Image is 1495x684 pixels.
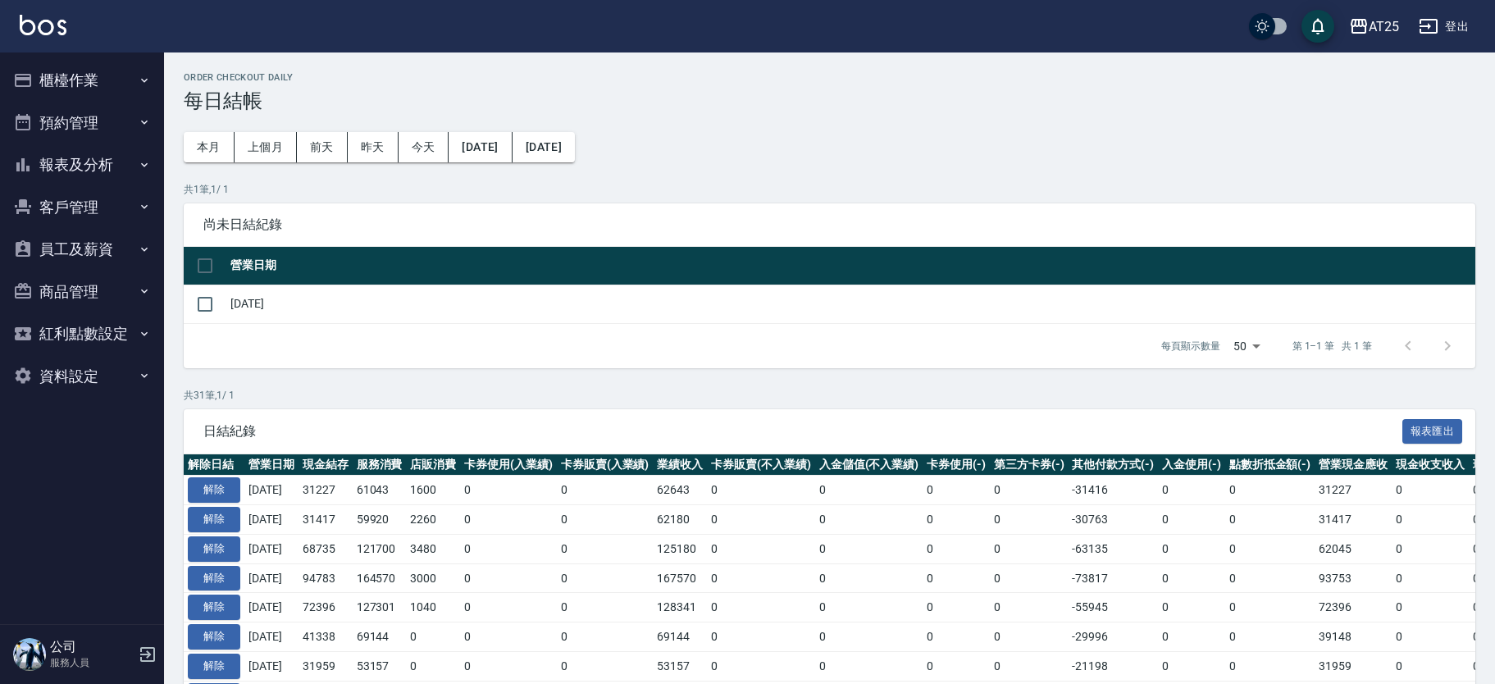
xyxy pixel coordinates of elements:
td: [DATE] [244,534,299,563]
td: 0 [1225,534,1315,563]
td: 0 [815,476,923,505]
td: 0 [815,563,923,593]
td: 0 [1392,476,1469,505]
td: 0 [557,505,654,535]
td: 0 [557,534,654,563]
td: 0 [707,476,815,505]
th: 入金儲值(不入業績) [815,454,923,476]
td: 0 [406,622,460,652]
td: 3000 [406,563,460,593]
button: 解除 [188,654,240,679]
th: 業績收入 [653,454,707,476]
td: 69144 [353,622,407,652]
th: 現金收支收入 [1392,454,1469,476]
td: 1600 [406,476,460,505]
button: save [1301,10,1334,43]
button: 上個月 [235,132,297,162]
button: 登出 [1412,11,1475,42]
td: 0 [707,563,815,593]
td: 0 [923,651,990,681]
th: 營業日期 [244,454,299,476]
img: Person [13,638,46,671]
td: 0 [1158,505,1225,535]
td: 0 [1158,563,1225,593]
td: [DATE] [244,622,299,652]
button: 紅利點數設定 [7,312,157,355]
th: 服務消費 [353,454,407,476]
td: 0 [1392,563,1469,593]
td: 0 [707,593,815,622]
td: 0 [1392,622,1469,652]
span: 尚未日結紀錄 [203,217,1456,233]
button: 今天 [399,132,449,162]
button: 客戶管理 [7,186,157,229]
th: 入金使用(-) [1158,454,1225,476]
h2: Order checkout daily [184,72,1475,83]
p: 共 1 筆, 1 / 1 [184,182,1475,197]
td: [DATE] [244,505,299,535]
button: 報表匯出 [1402,419,1463,445]
button: 解除 [188,566,240,591]
p: 共 31 筆, 1 / 1 [184,388,1475,403]
button: 商品管理 [7,271,157,313]
td: 0 [923,505,990,535]
td: 0 [990,476,1069,505]
button: [DATE] [449,132,512,162]
td: 31417 [1315,505,1392,535]
td: 31417 [299,505,353,535]
td: 31227 [299,476,353,505]
td: 0 [1225,622,1315,652]
button: 預約管理 [7,102,157,144]
td: 3480 [406,534,460,563]
td: 0 [1158,622,1225,652]
td: 0 [990,651,1069,681]
td: 0 [460,505,557,535]
td: 0 [460,563,557,593]
h5: 公司 [50,639,134,655]
span: 日結紀錄 [203,423,1402,440]
p: 服務人員 [50,655,134,670]
p: 每頁顯示數量 [1161,339,1220,353]
td: 41338 [299,622,353,652]
td: 62045 [1315,534,1392,563]
td: 0 [1158,651,1225,681]
td: 59920 [353,505,407,535]
button: 資料設定 [7,355,157,398]
button: 解除 [188,507,240,532]
th: 解除日結 [184,454,244,476]
button: 櫃檯作業 [7,59,157,102]
td: 0 [557,476,654,505]
td: 0 [815,593,923,622]
td: 0 [815,651,923,681]
td: 61043 [353,476,407,505]
td: 0 [815,505,923,535]
td: 31959 [1315,651,1392,681]
td: 72396 [1315,593,1392,622]
td: 0 [1225,505,1315,535]
td: 0 [460,476,557,505]
button: 前天 [297,132,348,162]
th: 卡券販賣(不入業績) [707,454,815,476]
div: 50 [1227,324,1266,368]
td: 0 [707,534,815,563]
td: 94783 [299,563,353,593]
td: -30763 [1068,505,1158,535]
td: 0 [815,622,923,652]
th: 其他付款方式(-) [1068,454,1158,476]
td: 1040 [406,593,460,622]
button: [DATE] [513,132,575,162]
td: 62180 [653,505,707,535]
p: 第 1–1 筆 共 1 筆 [1292,339,1372,353]
td: 93753 [1315,563,1392,593]
td: 0 [1225,563,1315,593]
td: [DATE] [244,476,299,505]
td: 0 [460,593,557,622]
td: 0 [707,622,815,652]
td: -73817 [1068,563,1158,593]
td: 0 [1392,651,1469,681]
td: 0 [460,534,557,563]
td: 31959 [299,651,353,681]
button: 解除 [188,477,240,503]
button: 員工及薪資 [7,228,157,271]
td: 0 [923,593,990,622]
